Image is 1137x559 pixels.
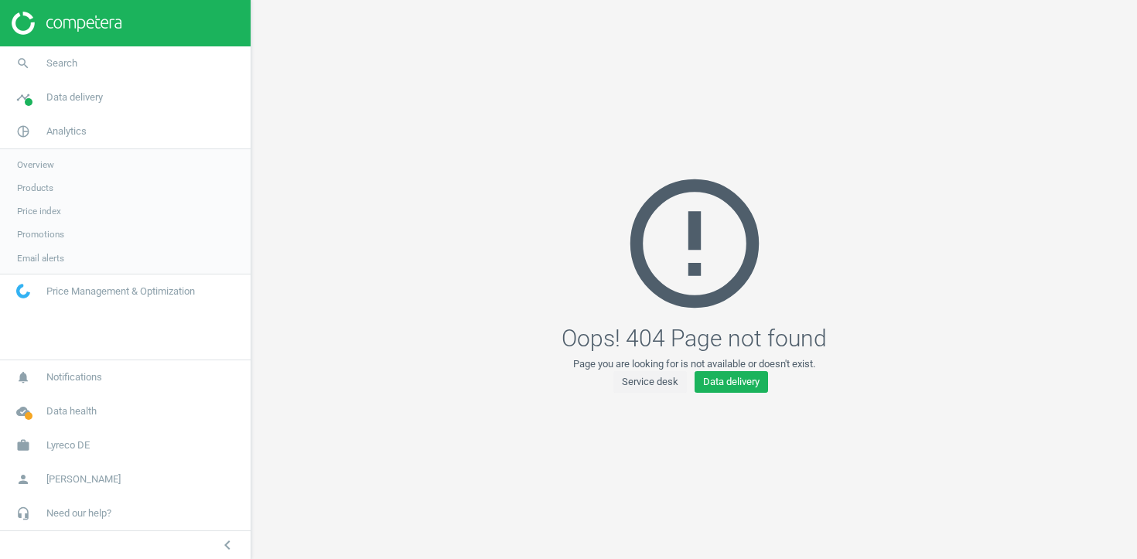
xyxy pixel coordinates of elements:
[208,535,247,555] button: chevron_left
[46,370,102,384] span: Notifications
[218,536,237,554] i: chevron_left
[17,228,64,240] span: Promotions
[46,56,77,70] span: Search
[9,363,38,392] i: notifications
[46,506,111,520] span: Need our help?
[9,117,38,146] i: pie_chart_outlined
[562,325,827,353] h1: Oops! 404 Page not found
[17,182,53,194] span: Products
[17,252,64,264] span: Email alerts
[9,83,38,112] i: timeline
[46,285,195,298] span: Price Management & Optimization
[46,124,87,138] span: Analytics
[695,371,768,393] a: Data delivery
[16,284,30,298] img: wGWNvw8QSZomAAAAABJRU5ErkJggg==
[46,472,121,486] span: [PERSON_NAME]
[17,158,54,171] span: Overview
[617,166,772,321] i: error_outline
[17,205,61,217] span: Price index
[46,90,103,104] span: Data delivery
[9,49,38,78] i: search
[613,371,687,393] a: Service desk
[9,431,38,460] i: work
[12,12,121,35] img: ajHJNr6hYgQAAAAASUVORK5CYII=
[9,397,38,426] i: cloud_done
[9,465,38,494] i: person
[46,404,97,418] span: Data health
[9,499,38,528] i: headset_mic
[562,357,827,371] p: Page you are looking for is not available or doesn't exist.
[46,438,90,452] span: Lyreco DE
